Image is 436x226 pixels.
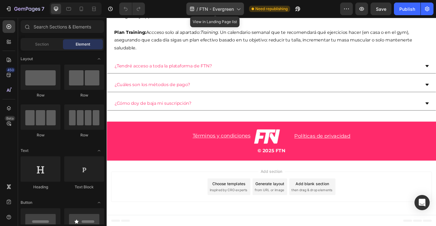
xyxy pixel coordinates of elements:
div: Beta [5,116,15,121]
i: Training [108,14,128,20]
div: Undo/Redo [119,3,145,15]
span: Toggle open [94,146,104,156]
div: Open Intercom Messenger [414,195,430,210]
span: © 2025 FTN [174,150,206,156]
span: Text [21,148,28,154]
div: 450 [6,67,15,72]
div: Publish [399,6,415,12]
span: ¿Cómo doy de baja mi suscripción? [9,96,97,102]
button: 7 [3,3,47,15]
div: Heading [21,184,60,190]
button: Save [371,3,391,15]
span: Toggle open [94,54,104,64]
span: ¿Tendré acceso a toda la plataforma de FTN? [9,53,121,59]
p: 7 [41,5,44,13]
span: Need republishing [255,6,288,12]
span: Accceso solo al apartado: . Un calendario semanal que te recomendará qué ejercicios hacer (en cas... [9,14,352,38]
span: ¿Cuáles son los métodos de pago? [9,74,96,80]
div: Generate layout [171,188,205,194]
span: Section [35,41,49,47]
div: Row [21,92,60,98]
div: Row [21,132,60,138]
div: Choose templates [122,188,160,194]
input: Search Sections & Elements [21,20,104,33]
a: Términos y condiciones [99,133,166,139]
span: inspired by CRO experts [119,196,162,201]
span: then drag & drop elements [213,196,260,201]
span: Button [21,200,32,205]
div: Text Block [64,184,104,190]
u: Políticas de privacidad [216,133,281,140]
img: gempages_521568042459595948-0a6e4dbc-44f1-4c3a-be93-829d8065871e.webp [169,127,201,146]
strong: Plan Training: [9,14,45,20]
div: Add blank section [218,188,256,194]
span: Toggle open [94,198,104,208]
span: / [196,6,198,12]
span: from URL or image [171,196,204,201]
span: Save [376,6,386,12]
a: Políticas de privacidad [216,134,281,140]
span: Element [76,41,90,47]
span: Add section [175,174,205,180]
span: Layout [21,56,33,62]
span: FTN - Evergreen [199,6,234,12]
button: Publish [394,3,420,15]
u: Términos y condiciones [99,133,166,140]
div: Row [64,92,104,98]
iframe: Design area [107,18,436,226]
div: Row [64,132,104,138]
